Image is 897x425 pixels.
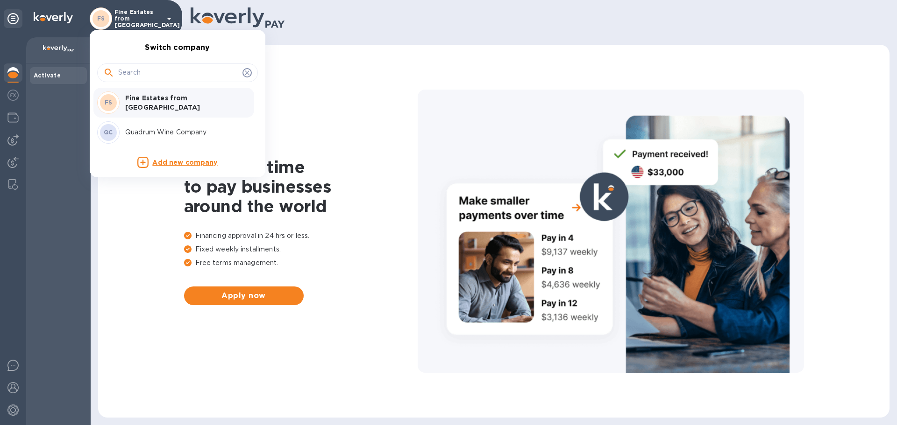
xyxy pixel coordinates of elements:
p: Fine Estates from [GEOGRAPHIC_DATA] [125,93,243,112]
b: QC [104,129,113,136]
input: Search [118,66,239,80]
p: Quadrum Wine Company [125,127,243,137]
b: FS [105,99,113,106]
p: Add new company [152,158,217,168]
